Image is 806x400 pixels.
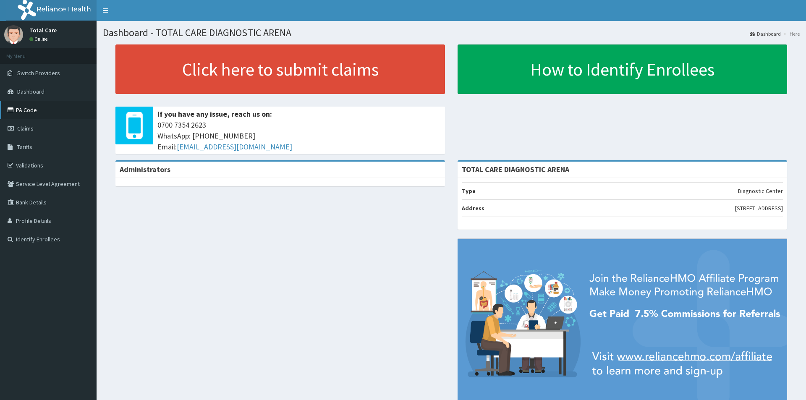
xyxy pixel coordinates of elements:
[17,143,32,151] span: Tariffs
[782,30,800,37] li: Here
[157,120,441,152] span: 0700 7354 2623 WhatsApp: [PHONE_NUMBER] Email:
[120,165,170,174] b: Administrators
[157,109,272,119] b: If you have any issue, reach us on:
[17,69,60,77] span: Switch Providers
[177,142,292,152] a: [EMAIL_ADDRESS][DOMAIN_NAME]
[750,30,781,37] a: Dashboard
[4,25,23,44] img: User Image
[115,44,445,94] a: Click here to submit claims
[462,204,484,212] b: Address
[29,36,50,42] a: Online
[735,204,783,212] p: [STREET_ADDRESS]
[17,88,44,95] span: Dashboard
[29,27,57,33] p: Total Care
[17,125,34,132] span: Claims
[462,187,476,195] b: Type
[103,27,800,38] h1: Dashboard - TOTAL CARE DIAGNOSTIC ARENA
[462,165,569,174] strong: TOTAL CARE DIAGNOSTIC ARENA
[458,44,787,94] a: How to Identify Enrollees
[738,187,783,195] p: Diagnostic Center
